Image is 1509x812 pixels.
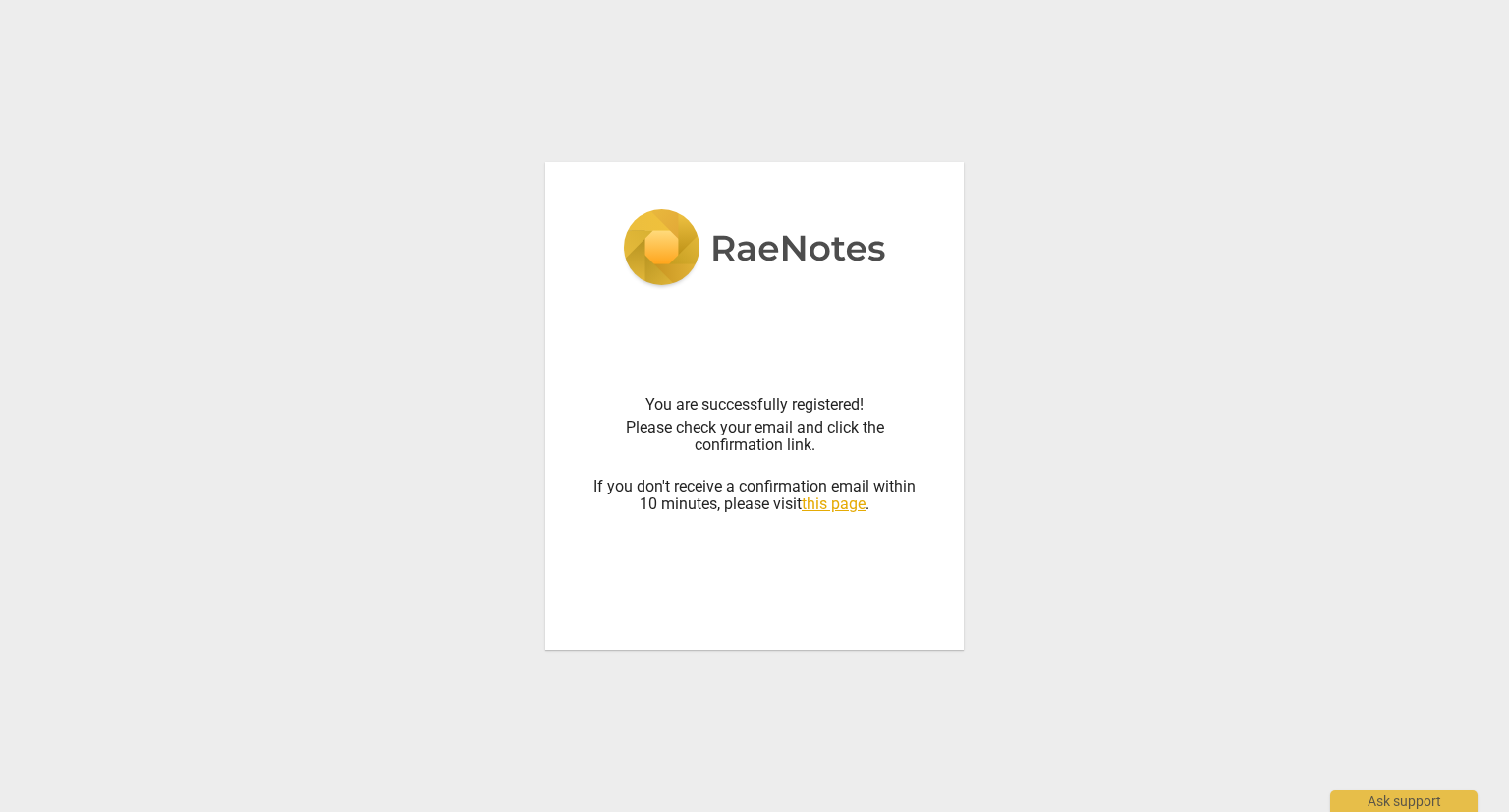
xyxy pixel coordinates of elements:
[802,494,866,513] a: this page
[592,460,917,514] div: If you don't receive a confirmation email within 10 minutes, please visit .
[592,396,917,414] div: You are successfully registered!
[592,419,917,455] div: Please check your email and click the confirmation link.
[623,209,886,290] img: 5ac2273c67554f335776073100b6d88f.svg
[1330,790,1478,812] div: Ask support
